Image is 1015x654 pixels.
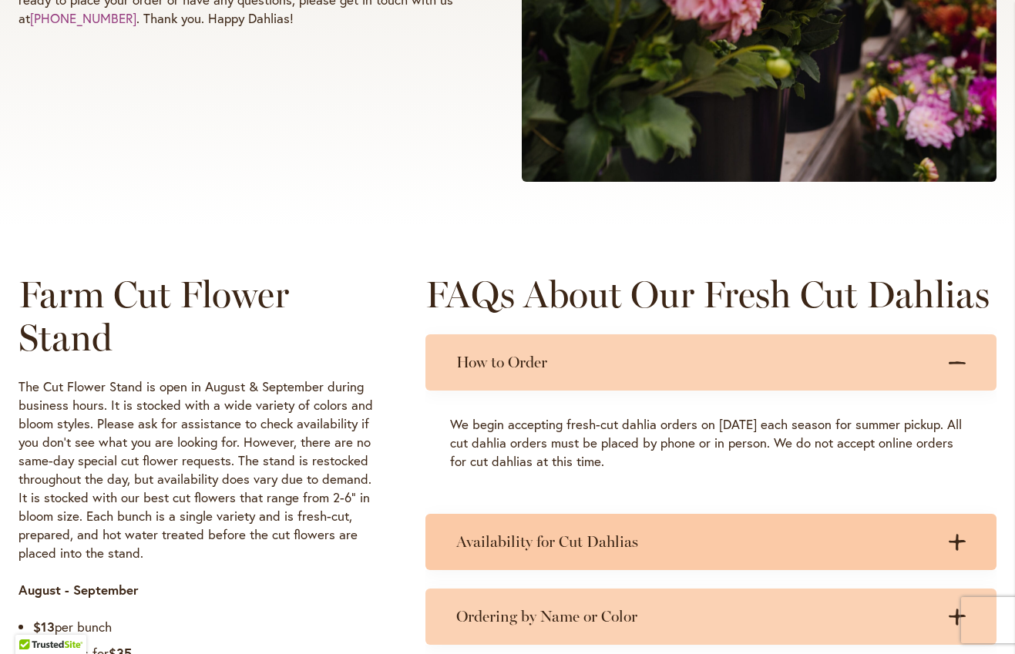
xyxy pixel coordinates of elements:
h2: Farm Cut Flower Stand [18,273,381,359]
summary: How to Order [425,334,997,391]
a: [PHONE_NUMBER] [30,9,136,27]
strong: August - September [18,581,139,599]
h3: How to Order [456,353,935,372]
p: The Cut Flower Stand is open in August & September during business hours. It is stocked with a wi... [18,377,381,562]
h2: FAQs About Our Fresh Cut Dahlias [425,273,997,316]
summary: Ordering by Name or Color [425,589,997,645]
p: We begin accepting fresh-cut dahlia orders on [DATE] each season for summer pickup. All cut dahli... [450,415,972,471]
summary: Availability for Cut Dahlias [425,514,997,570]
h3: Availability for Cut Dahlias [456,532,935,552]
